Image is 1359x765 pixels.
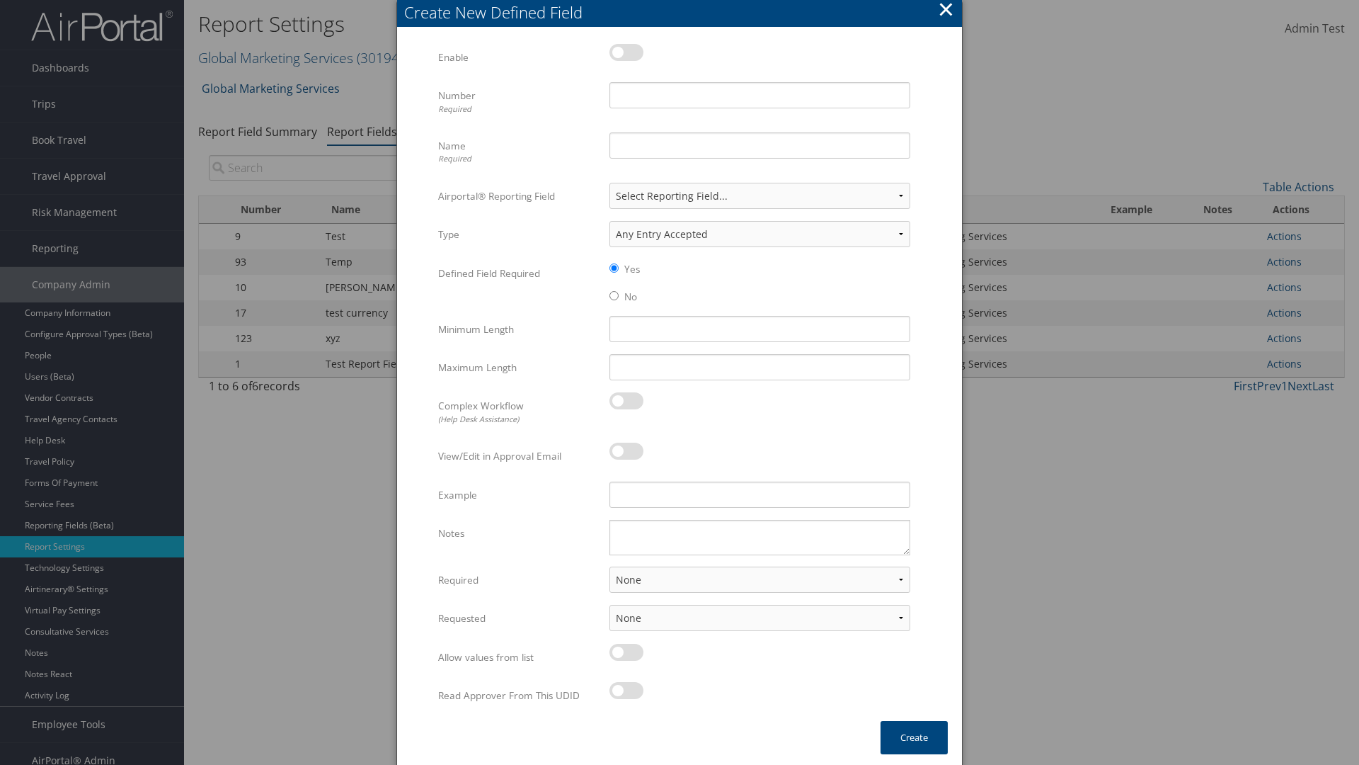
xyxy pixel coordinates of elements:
label: Required [438,567,599,594]
label: Example [438,482,599,509]
label: Minimum Length [438,316,599,343]
label: Number [438,82,599,121]
label: Type [438,221,599,248]
label: Allow values from list [438,644,599,671]
label: Notes [438,520,599,547]
label: Requested [438,605,599,632]
label: Name [438,132,599,171]
label: Complex Workflow [438,392,599,431]
label: Airportal® Reporting Field [438,183,599,210]
div: (Help Desk Assistance) [438,414,599,426]
div: Create New Defined Field [404,1,962,23]
button: Create [881,721,948,754]
div: Required [438,103,599,115]
div: Required [438,153,599,165]
label: No [624,290,637,304]
label: Maximum Length [438,354,599,381]
label: Defined Field Required [438,260,599,287]
label: Read Approver From This UDID [438,682,599,709]
label: Yes [624,262,640,276]
label: View/Edit in Approval Email [438,443,599,470]
label: Enable [438,44,599,71]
